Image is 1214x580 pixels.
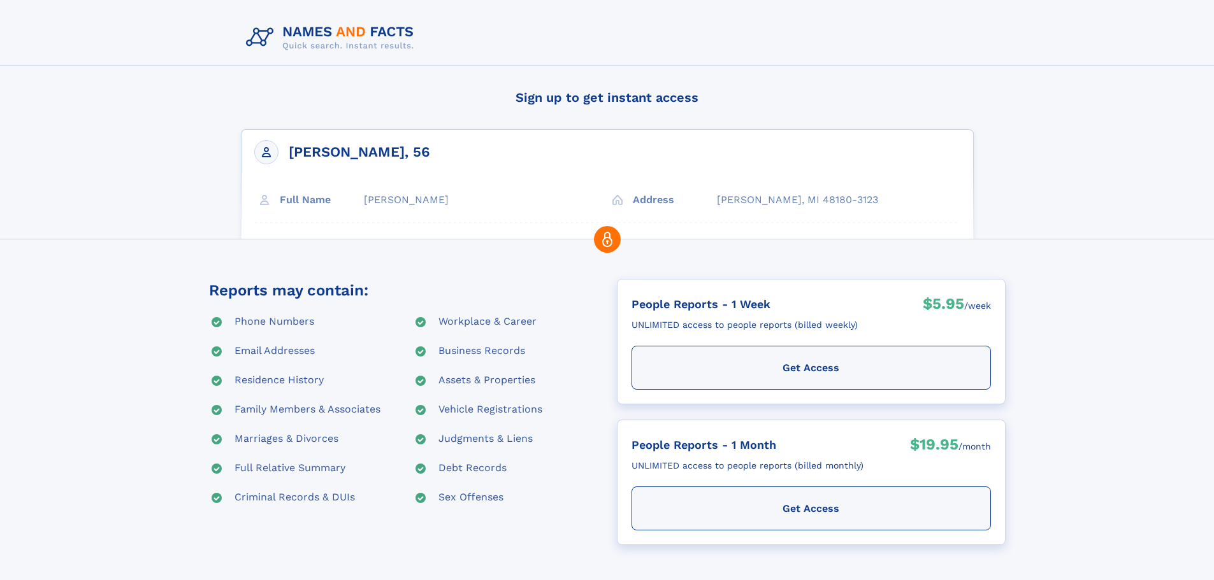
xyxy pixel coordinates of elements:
div: Sex Offenses [438,490,503,506]
div: /week [964,294,991,318]
div: UNLIMITED access to people reports (billed monthly) [632,455,864,476]
div: People Reports - 1 Month [632,434,864,455]
div: Reports may contain: [209,279,368,302]
div: Get Access [632,346,991,390]
div: /month [958,434,991,458]
div: Get Access [632,486,991,530]
img: Logo Names and Facts [241,20,424,55]
div: Judgments & Liens [438,432,533,447]
div: Vehicle Registrations [438,402,542,418]
div: $19.95 [910,434,958,458]
div: Assets & Properties [438,373,535,388]
div: Debt Records [438,461,507,476]
div: Full Relative Summary [235,461,345,476]
div: Family Members & Associates [235,402,380,418]
div: Workplace & Career [438,315,537,330]
h4: Sign up to get instant access [241,78,974,117]
div: Business Records [438,344,525,359]
div: Marriages & Divorces [235,432,338,447]
div: $5.95 [923,294,964,318]
div: People Reports - 1 Week [632,294,858,315]
div: Email Addresses [235,344,315,359]
div: UNLIMITED access to people reports (billed weekly) [632,315,858,336]
div: Criminal Records & DUIs [235,490,355,506]
div: Residence History [235,373,324,388]
div: Phone Numbers [235,315,314,330]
